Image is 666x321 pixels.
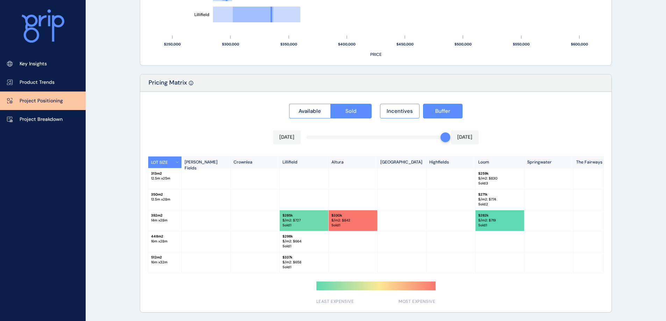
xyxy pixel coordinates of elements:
[151,176,179,181] p: 12.5 m x 25 m
[478,213,521,218] p: $ 282k
[151,192,179,197] p: 350 m2
[151,213,179,218] p: 392 m2
[435,108,450,115] span: Buffer
[182,156,231,168] p: [PERSON_NAME] Fields
[380,104,420,118] button: Incentives
[399,299,435,305] span: MOST EXPENSIVE
[282,260,325,265] p: $/m2: $ 658
[151,171,179,176] p: 313 m2
[299,108,321,115] span: Available
[282,265,325,270] p: Sold : 1
[345,108,357,115] span: Sold
[478,192,521,197] p: $ 271k
[378,156,427,168] p: [GEOGRAPHIC_DATA]
[331,213,374,218] p: $ 330k
[20,116,63,123] p: Project Breakdown
[282,244,325,249] p: Sold : 1
[164,42,181,46] text: $250,000
[478,202,521,207] p: Sold : 2
[279,134,294,141] p: [DATE]
[151,239,179,244] p: 16 m x 28 m
[151,260,179,265] p: 16 m x 32 m
[427,156,475,168] p: Highfields
[282,234,325,239] p: $ 298k
[151,197,179,202] p: 12.5 m x 28 m
[396,42,414,46] text: $450,000
[222,42,239,46] text: $300,000
[316,299,354,305] span: LEAST EXPENSIVE
[457,134,472,141] p: [DATE]
[280,156,329,168] p: Lillifield
[571,42,588,46] text: $600,000
[151,218,179,223] p: 14 m x 28 m
[151,234,179,239] p: 448 m2
[513,42,530,46] text: $550,000
[454,42,472,46] text: $500,000
[282,255,325,260] p: $ 337k
[289,104,330,118] button: Available
[475,156,524,168] p: Loom
[282,223,325,228] p: Sold : 1
[149,79,187,92] p: Pricing Matrix
[478,181,521,186] p: Sold : 3
[20,79,55,86] p: Product Trends
[148,156,182,168] button: LOT SIZE
[478,171,521,176] p: $ 259k
[282,218,325,223] p: $/m2: $ 727
[280,42,297,46] text: $350,000
[478,176,521,181] p: $/m2: $ 830
[20,97,63,104] p: Project Positioning
[387,108,413,115] span: Incentives
[478,218,521,223] p: $/m2: $ 719
[331,218,374,223] p: $/m2: $ 842
[478,197,521,202] p: $/m2: $ 774
[282,239,325,244] p: $/m2: $ 664
[478,223,521,228] p: Sold : 1
[330,104,372,118] button: Sold
[331,223,374,228] p: Sold : 1
[370,52,382,57] text: PRICE
[151,255,179,260] p: 512 m2
[231,156,280,168] p: Crownlea
[194,12,209,17] text: Lillifield
[338,42,356,46] text: $400,000
[20,60,47,67] p: Key Insights
[329,156,378,168] p: Altura
[282,213,325,218] p: $ 285k
[573,156,622,168] p: The Fairways Estate
[423,104,463,118] button: Buffer
[524,156,573,168] p: Springwater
